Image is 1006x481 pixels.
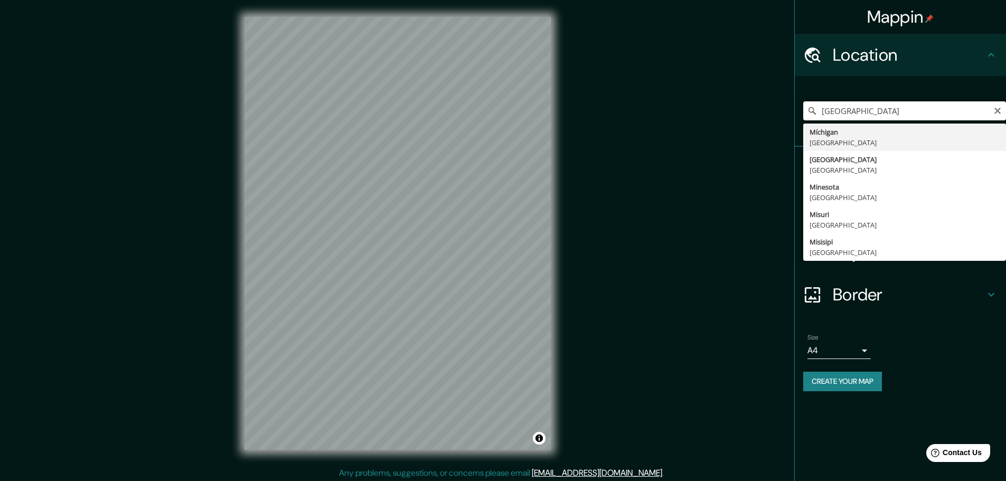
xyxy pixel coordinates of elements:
input: Pick your city or area [803,101,1006,120]
button: Create your map [803,372,882,391]
div: [GEOGRAPHIC_DATA] [810,247,1000,258]
label: Size [807,333,819,342]
div: Misuri [810,209,1000,220]
button: Clear [993,105,1002,115]
h4: Layout [833,242,985,263]
button: Toggle attribution [533,432,546,445]
div: Location [795,34,1006,76]
div: Míchigan [810,127,1000,137]
div: [GEOGRAPHIC_DATA] [810,154,1000,165]
div: Pins [795,147,1006,189]
canvas: Map [245,17,551,450]
div: [GEOGRAPHIC_DATA] [810,137,1000,148]
div: Layout [795,231,1006,273]
div: [GEOGRAPHIC_DATA] [810,192,1000,203]
div: . [665,467,667,479]
h4: Mappin [867,6,934,27]
div: Border [795,273,1006,316]
p: Any problems, suggestions, or concerns please email . [339,467,664,479]
a: [EMAIL_ADDRESS][DOMAIN_NAME] [532,467,662,478]
div: . [664,467,665,479]
h4: Border [833,284,985,305]
div: Style [795,189,1006,231]
div: A4 [807,342,871,359]
div: Misisipi [810,237,1000,247]
div: Minesota [810,182,1000,192]
div: [GEOGRAPHIC_DATA] [810,220,1000,230]
img: pin-icon.png [925,14,934,23]
div: [GEOGRAPHIC_DATA] [810,165,1000,175]
iframe: Help widget launcher [912,440,994,469]
h4: Location [833,44,985,65]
